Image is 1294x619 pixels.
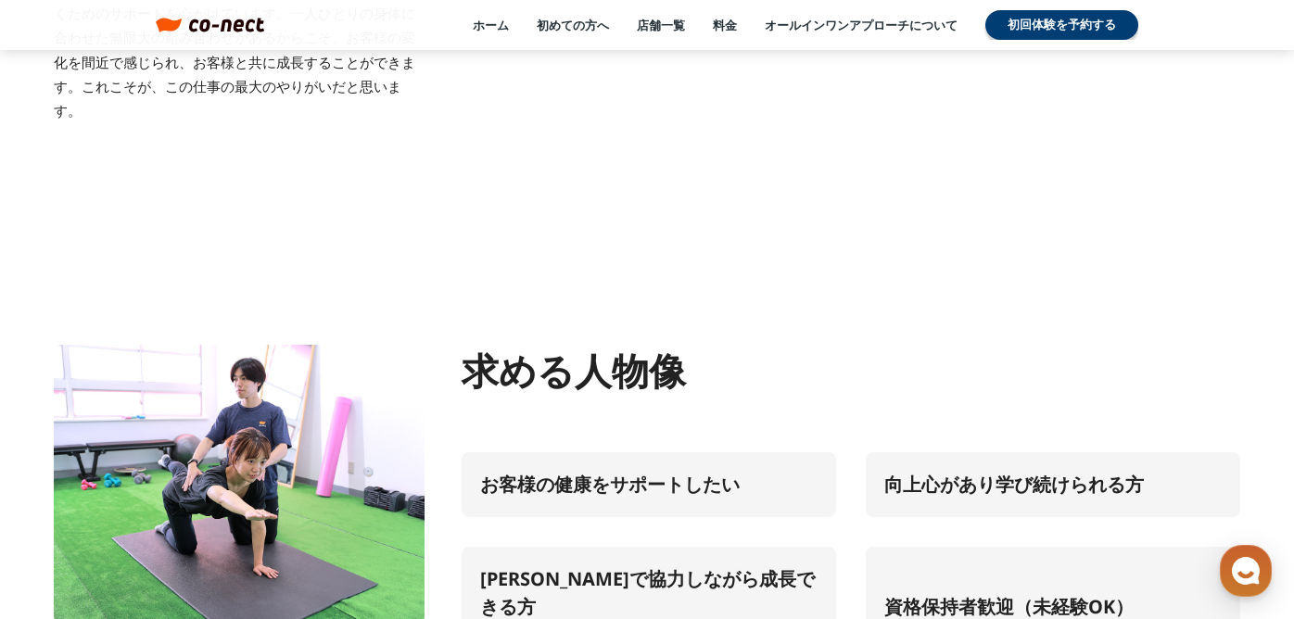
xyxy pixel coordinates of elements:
[47,493,81,508] span: ホーム
[537,17,609,33] a: 初めての方へ
[637,17,685,33] a: 店舗一覧
[159,494,203,509] span: チャット
[713,17,737,33] a: 料金
[239,465,356,512] a: 設定
[286,493,309,508] span: 設定
[765,17,958,33] a: オールインワンアプローチについて
[473,17,509,33] a: ホーム
[480,471,740,499] h3: お客様の健康をサポートしたい
[462,345,686,397] p: 求める人物像
[985,10,1138,40] a: 初回体験を予約する
[6,465,122,512] a: ホーム
[122,465,239,512] a: チャット
[884,471,1144,499] h3: 向上心があり学び続けられる方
